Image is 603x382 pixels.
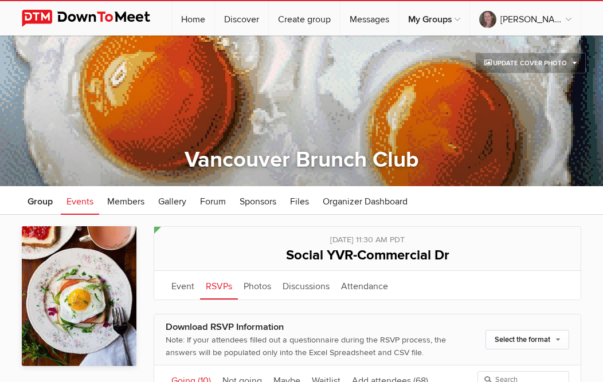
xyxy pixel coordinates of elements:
[158,196,186,207] span: Gallery
[61,186,99,215] a: Events
[152,186,192,215] a: Gallery
[166,334,448,359] div: Note: If your attendees filled out a questionnaire during the RSVP process, the answers will be p...
[284,186,315,215] a: Files
[22,186,58,215] a: Group
[172,1,214,36] a: Home
[277,271,335,300] a: Discussions
[269,1,340,36] a: Create group
[470,1,581,36] a: [PERSON_NAME]
[166,271,200,300] a: Event
[28,196,53,207] span: Group
[335,271,394,300] a: Attendance
[185,147,419,173] a: Vancouver Brunch Club
[101,186,150,215] a: Members
[234,186,282,215] a: Sponsors
[166,227,569,246] div: [DATE] 11:30 AM PDT
[22,226,136,366] img: Vancouver Brunch Club
[238,271,277,300] a: Photos
[200,196,226,207] span: Forum
[290,196,309,207] span: Files
[166,320,448,334] div: Download RSVP Information
[286,247,449,263] span: Social YVR-Commercial Dr
[107,196,144,207] span: Members
[340,1,398,36] a: Messages
[317,186,413,215] a: Organizer Dashboard
[475,53,586,73] a: Update Cover Photo
[200,271,238,300] a: RSVPs
[399,1,469,36] a: My Groups
[22,10,168,27] img: DownToMeet
[215,1,268,36] a: Discover
[240,196,276,207] span: Sponsors
[194,186,232,215] a: Forum
[485,330,569,349] a: Select the format
[66,196,93,207] span: Events
[323,196,408,207] span: Organizer Dashboard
